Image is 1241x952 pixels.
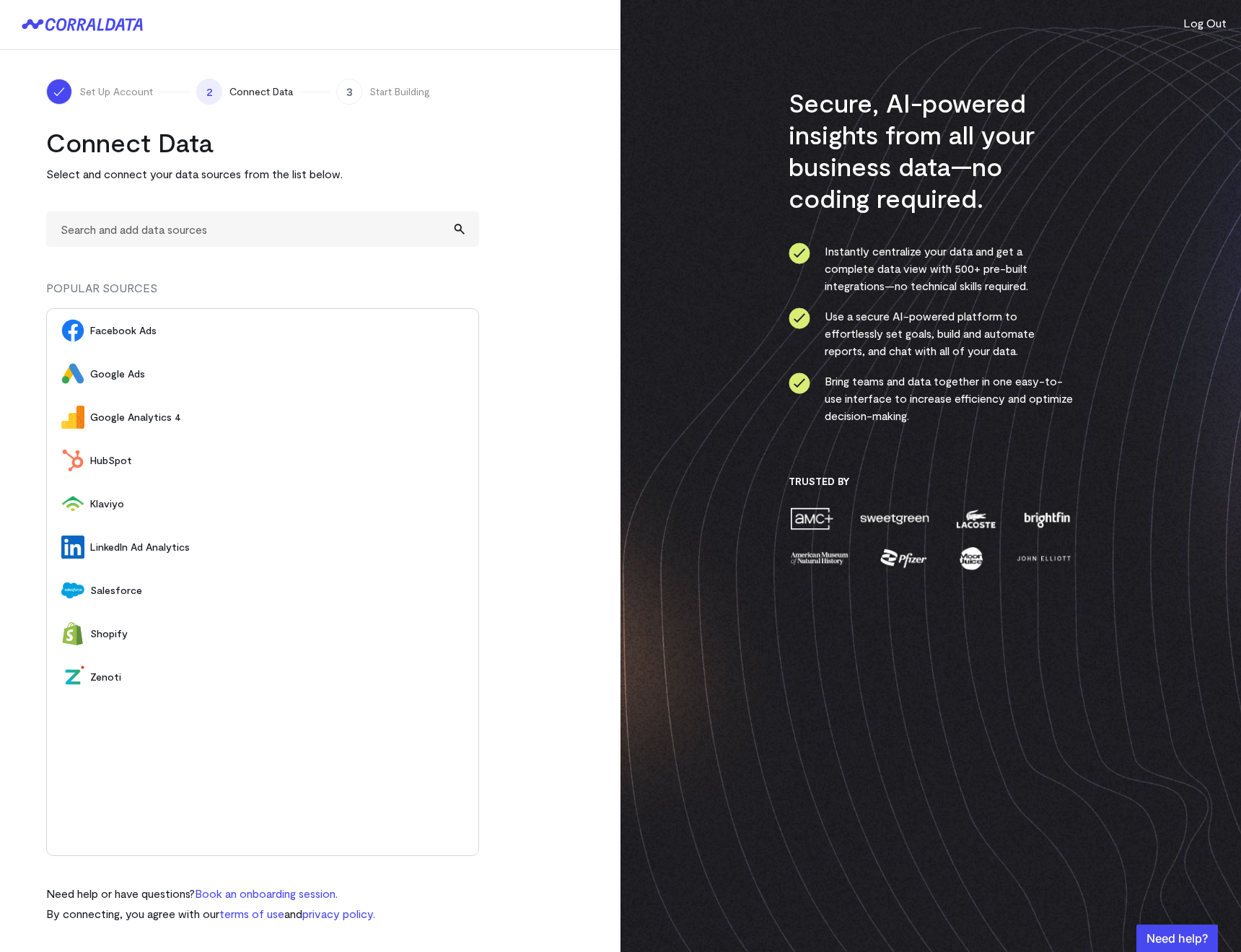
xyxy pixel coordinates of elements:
img: Google Ads [61,362,84,385]
h3: Trusted By [789,475,1074,488]
span: Start Building [369,84,430,99]
a: privacy policy. [302,907,375,920]
span: HubSpot [90,453,464,468]
span: 3 [336,79,362,105]
span: Klaviyo [90,497,464,511]
h3: Secure, AI-powered insights from all your business data—no coding required. [789,87,1074,214]
img: moon-juice-c312e729.png [957,546,986,571]
a: terms of use [219,907,284,920]
span: 2 [196,79,222,105]
span: Facebook Ads [90,323,464,338]
img: ico-check-circle-4b19435c.svg [789,372,810,394]
span: Salesforce [90,583,464,598]
li: Use a secure AI-powered platform to effortlessly set goals, build and automate reports, and chat ... [789,307,1074,359]
img: amnh-5afada46.png [789,546,851,571]
span: Google Ads [90,367,464,381]
span: LinkedIn Ad Analytics [90,540,464,554]
span: Set Up Account [79,84,153,99]
img: ico-check-circle-4b19435c.svg [789,243,810,264]
img: sweetgreen-1d1fb32c.png [859,506,931,531]
img: Zenoti [61,665,84,689]
p: By connecting, you agree with our and [46,905,375,922]
p: Select and connect your data sources from the list below. [46,165,479,183]
span: Shopify [90,626,464,641]
h2: Connect Data [46,126,479,158]
img: Facebook Ads [61,319,84,342]
img: john-elliott-25751c40.png [1014,546,1073,571]
span: Google Analytics 4 [90,410,464,424]
img: ico-check-white-5ff98cb1.svg [52,84,66,99]
div: POPULAR SOURCES [46,279,479,308]
img: pfizer-e137f5fc.png [879,546,929,571]
li: Instantly centralize your data and get a complete data view with 500+ pre-built integrations—no t... [789,243,1074,294]
img: amc-0b11a8f1.png [789,506,835,531]
img: Google Analytics 4 [61,406,84,429]
span: Connect Data [229,84,293,99]
img: Salesforce [61,579,84,602]
img: LinkedIn Ad Analytics [61,536,84,559]
li: Bring teams and data together in one easy-to-use interface to increase efficiency and optimize de... [789,372,1074,424]
img: Klaviyo [61,492,84,515]
button: Log Out [1183,14,1227,32]
img: lacoste-7a6b0538.png [955,506,997,531]
img: ico-check-circle-4b19435c.svg [789,307,810,329]
a: Book an onboarding session. [195,886,338,900]
p: Need help or have questions? [46,885,375,902]
img: HubSpot [61,449,84,472]
img: Shopify [61,622,84,645]
span: Zenoti [90,670,464,684]
img: brightfin-a251e171.png [1021,506,1073,531]
input: Search and add data sources [46,211,479,247]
